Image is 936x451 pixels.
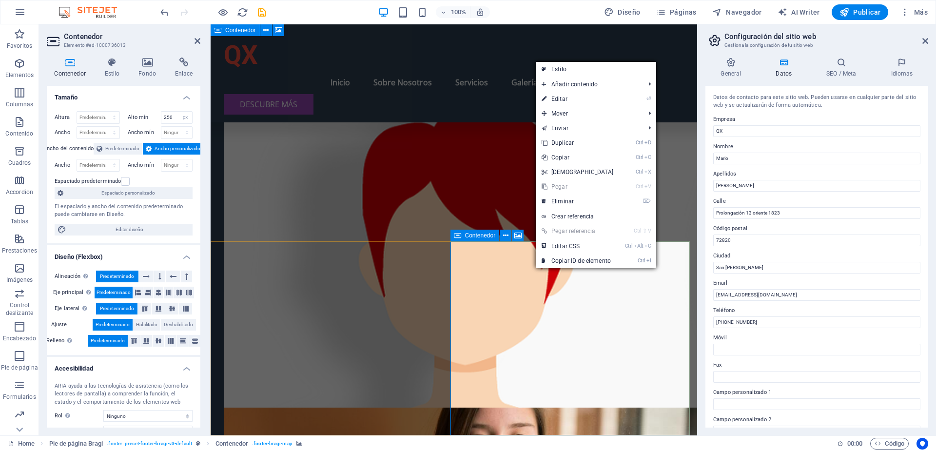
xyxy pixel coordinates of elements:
button: Código [870,438,909,450]
a: Crear referencia [536,209,656,224]
span: Contenedor [225,27,256,33]
label: Móvil [713,332,920,344]
p: Tablas [11,217,29,225]
p: Accordion [6,188,33,196]
span: Navegador [712,7,762,17]
span: Predeterminado [97,287,131,298]
span: Ancho personalizado [155,143,200,155]
h4: Estilo [97,58,131,78]
i: Alt [634,243,643,249]
button: Deshabilitado [161,319,196,331]
label: Campo personalizado 1 [713,387,920,398]
p: Imágenes [6,276,33,284]
i: Ctrl [636,183,643,190]
span: Haz clic para seleccionar y doble clic para editar [49,438,103,450]
button: Editar diseño [55,224,193,235]
span: Predeterminado [100,303,134,314]
a: Estilo [536,62,656,77]
i: C [644,243,651,249]
input: Usa un nombre descriptivo [103,426,193,437]
label: Ajuste [51,319,93,331]
img: Editor Logo [56,6,129,18]
h4: Tamaño [47,86,200,103]
i: X [644,169,651,175]
p: Elementos [5,71,34,79]
p: Cuadros [8,159,31,167]
label: Alineación [55,271,96,282]
label: Email [713,277,920,289]
button: Habilitado [133,319,160,331]
i: ⇧ [643,228,647,234]
label: Empresa [713,114,920,125]
p: Contenido [5,130,33,137]
button: 100% [436,6,470,18]
h6: 100% [450,6,466,18]
p: Encabezado [3,334,36,342]
h4: General [705,58,760,78]
a: CtrlICopiar ID de elemento [536,254,620,268]
a: CtrlAltCEditar CSS [536,239,620,254]
button: Predeterminado [96,303,137,314]
h4: Datos [760,58,811,78]
span: Predeterminado [105,143,139,155]
label: Alto mín [128,115,161,120]
p: Pie de página [1,364,38,372]
label: Nombre [713,141,920,153]
span: Predeterminado [91,335,125,347]
a: CtrlDDuplicar [536,136,620,150]
i: C [644,154,651,160]
h4: Contenedor [47,58,97,78]
h6: Tiempo de la sesión [837,438,863,450]
button: save [256,6,268,18]
div: Datos de contacto para este sitio web. Pueden usarse en cualquier parte del sitio web y se actual... [713,94,920,110]
a: ⏎Editar [536,92,620,106]
i: ⌦ [643,198,651,204]
span: . footer .preset-footer-bragi-v3-default [107,438,192,450]
label: Eje principal [53,287,95,298]
label: Ciudad [713,250,920,262]
i: Este elemento contiene un fondo [296,441,302,446]
span: Páginas [656,7,697,17]
div: El espaciado y ancho del contenido predeterminado puede cambiarse en Diseño. [55,203,193,219]
label: Etiqueta [55,426,103,437]
span: Más [900,7,928,17]
a: CtrlVPegar [536,179,620,194]
p: Columnas [6,100,34,108]
label: Campo personalizado 2 [713,414,920,426]
i: Ctrl [638,257,645,264]
i: I [646,257,651,264]
span: AI Writer [778,7,820,17]
i: Al redimensionar, ajustar el nivel de zoom automáticamente para ajustarse al dispositivo elegido. [476,8,485,17]
label: Teléfono [713,305,920,316]
label: Eje lateral [55,303,96,314]
button: Predeterminado [93,319,133,331]
button: Publicar [832,4,889,20]
label: Ancho [55,162,77,168]
a: Enviar [536,121,642,136]
label: Fax [713,359,920,371]
a: Haz clic para cancelar la selección y doble clic para abrir páginas [8,438,35,450]
i: Guardar (Ctrl+S) [256,7,268,18]
button: reload [236,6,248,18]
i: V [644,183,651,190]
button: Predeterminado [94,143,142,155]
button: AI Writer [774,4,824,20]
span: Diseño [604,7,641,17]
label: Relleno [46,335,88,347]
a: Ctrl⇧VPegar referencia [536,224,620,238]
h4: SEO / Meta [811,58,876,78]
button: Más [896,4,932,20]
button: Ancho personalizado [143,143,203,155]
label: Ancho mín [128,162,161,168]
i: D [644,139,651,146]
span: Espaciado personalizado [66,187,190,199]
span: Predeterminado [100,271,134,282]
span: : [854,440,856,447]
i: Ctrl [634,228,642,234]
h4: Fondo [131,58,168,78]
span: Editar diseño [69,224,190,235]
label: Calle [713,196,920,207]
span: Código [875,438,904,450]
label: Ancho del contenido [43,143,94,155]
i: Ctrl [636,139,643,146]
